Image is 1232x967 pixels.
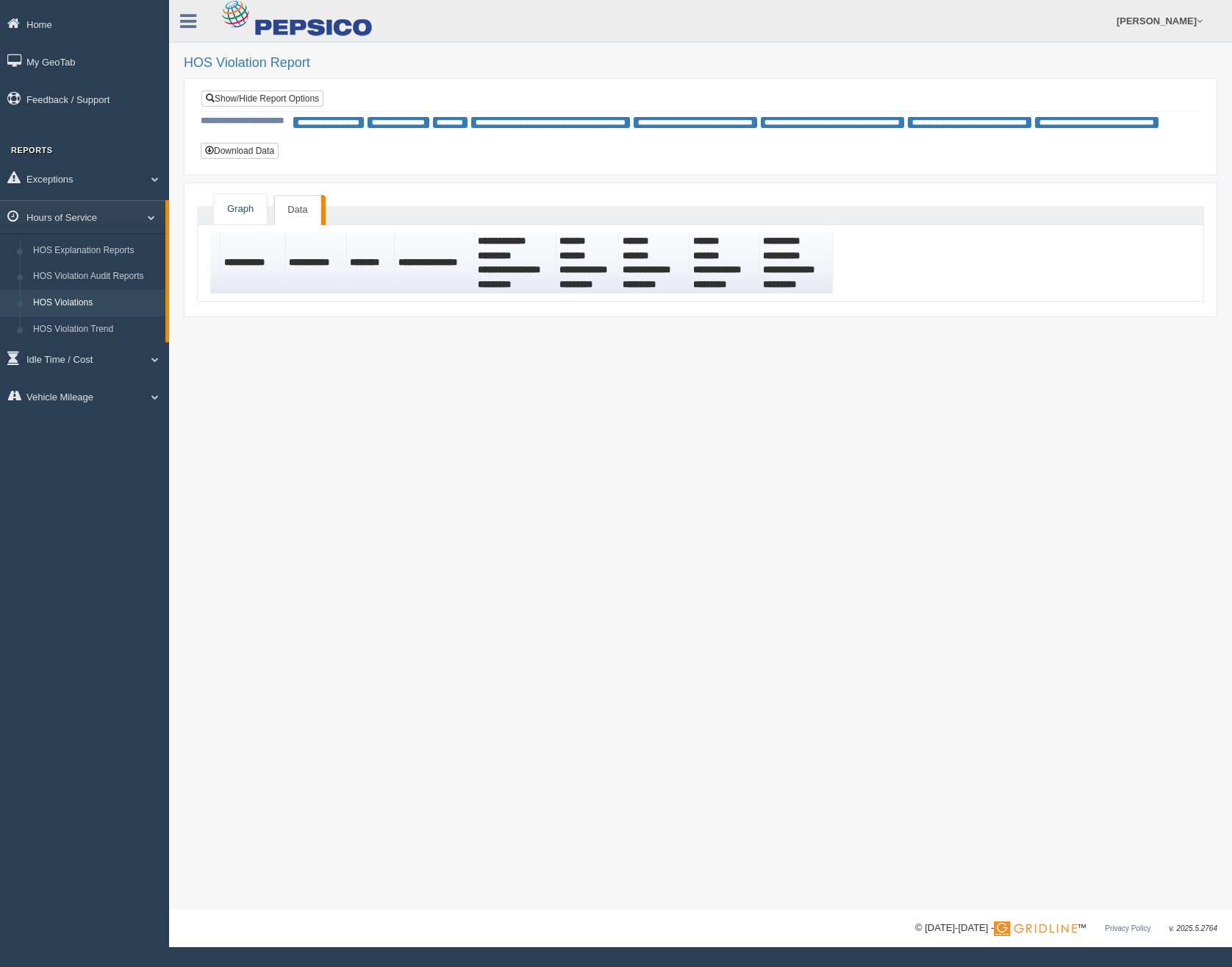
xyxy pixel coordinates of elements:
a: Show/Hide Report Options [201,91,323,107]
img: Gridline [994,921,1077,936]
button: Download Data [201,143,279,159]
a: HOS Violation Trend [26,316,165,343]
span: v. 2025.5.2764 [1170,924,1217,932]
h2: HOS Violation Report [184,56,1217,71]
a: Privacy Policy [1105,924,1150,932]
a: HOS Violations [26,290,165,316]
div: © [DATE]-[DATE] - ™ [915,921,1217,936]
a: HOS Explanation Reports [26,238,165,264]
a: HOS Violation Audit Reports [26,263,165,290]
a: Data [274,195,320,225]
a: Graph [214,194,267,224]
